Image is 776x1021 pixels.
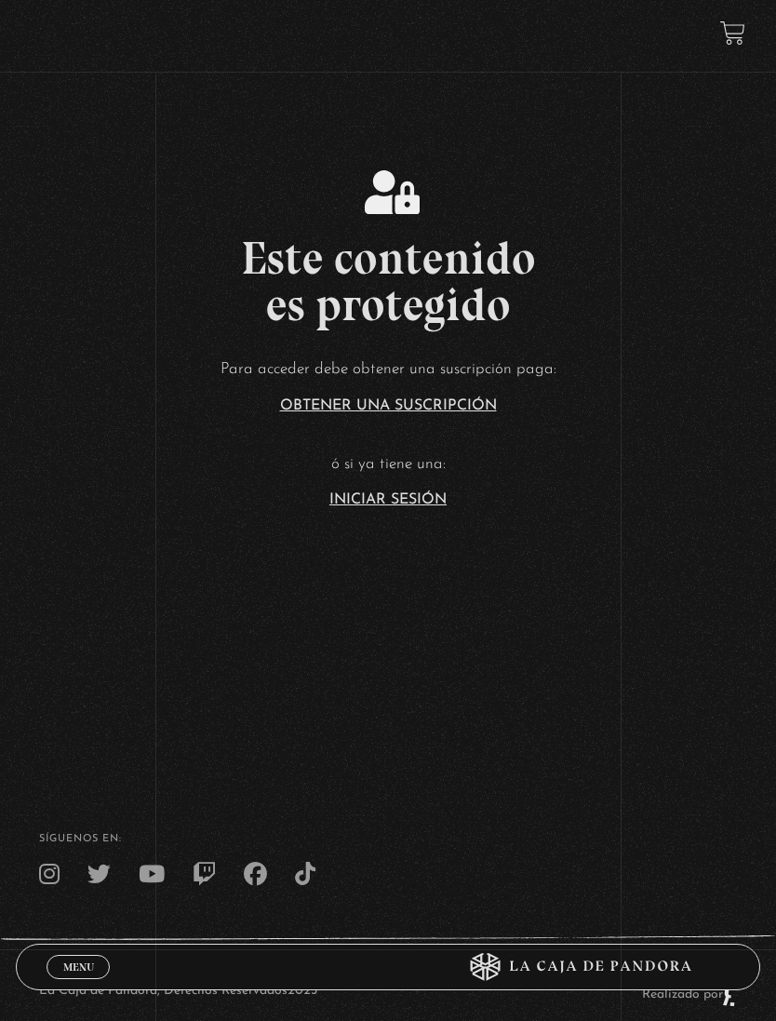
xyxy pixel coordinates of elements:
[39,979,317,1007] p: La Caja de Pandora, Derechos Reservados 2025
[63,961,94,973] span: Menu
[720,20,745,46] a: View your shopping cart
[39,834,738,844] h4: SÍguenos en:
[642,987,737,1001] a: Realizado por
[329,492,447,507] a: Iniciar Sesión
[57,977,100,990] span: Cerrar
[280,398,497,413] a: Obtener una suscripción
